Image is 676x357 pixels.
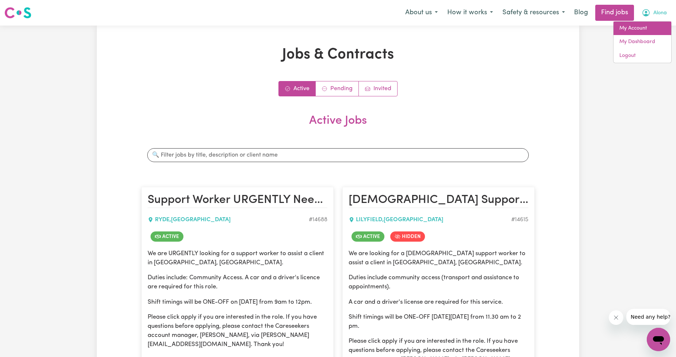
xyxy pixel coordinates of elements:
[349,249,528,267] p: We are looking for a [DEMOGRAPHIC_DATA] support worker to assist a client in [GEOGRAPHIC_DATA], [...
[309,215,327,224] div: Job ID #14688
[511,215,528,224] div: Job ID #14615
[148,193,327,208] h2: Support Worker URGENTLY Needed in Ryde, NSW
[570,5,592,21] a: Blog
[609,310,623,325] iframe: Close message
[148,215,309,224] div: RYDE , [GEOGRAPHIC_DATA]
[349,193,528,208] h2: Female Support Worker Needed ONE OFF On Friday 04/07 In Lilyfield, NSW
[614,49,671,63] a: Logout
[613,21,672,63] div: My Account
[614,35,671,49] a: My Dashboard
[614,22,671,35] a: My Account
[316,81,359,96] a: Contracts pending review
[359,81,397,96] a: Job invitations
[141,114,535,139] h2: Active Jobs
[4,4,31,21] a: Careseekers logo
[141,46,535,64] h1: Jobs & Contracts
[151,231,183,242] span: Job is active
[4,5,44,11] span: Need any help?
[352,231,384,242] span: Job is active
[4,6,31,19] img: Careseekers logo
[390,231,425,242] span: Job is hidden
[349,312,528,331] p: Shift timings will be ONE-OFF [DATE][DATE] from 11.30 am to 2 pm.
[626,309,670,325] iframe: Message from company
[400,5,443,20] button: About us
[498,5,570,20] button: Safety & resources
[647,328,670,351] iframe: Button to launch messaging window
[148,297,327,307] p: Shift timings will be ONE-OFF on [DATE] from 9am to 12pm.
[349,215,511,224] div: LILYFIELD , [GEOGRAPHIC_DATA]
[637,5,672,20] button: My Account
[595,5,634,21] a: Find jobs
[349,297,528,307] p: A car and a driver's license are required for this service.
[443,5,498,20] button: How it works
[653,9,667,17] span: Alona
[148,312,327,349] p: Please click apply if you are interested in the role. If you have questions before applying, plea...
[279,81,316,96] a: Active jobs
[148,249,327,267] p: We are URGENTLY looking for a support worker to assist a client in [GEOGRAPHIC_DATA], [GEOGRAPHIC...
[148,273,327,291] p: Duties include: Community Access. A car and a driver's licence are required for this role.
[147,148,529,162] input: 🔍 Filter jobs by title, description or client name
[349,273,528,291] p: Duties include community access (transport and assistance to appointments).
